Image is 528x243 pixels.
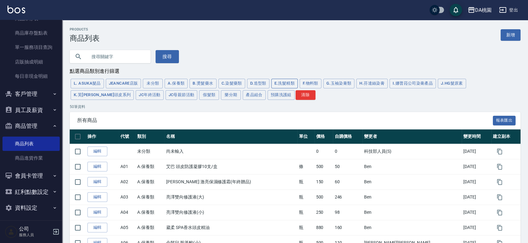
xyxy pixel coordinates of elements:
button: 會員卡管理 [2,168,60,184]
button: I.娜普菈公司染膏產品 [390,79,436,88]
button: 搜尋 [156,50,179,63]
button: J.HG髮原素 [438,79,466,88]
a: 商品列表 [2,137,60,151]
td: 880 [315,220,333,235]
td: 150 [315,174,333,189]
button: 報表匯出 [493,116,516,125]
button: D.造型類 [247,79,269,88]
td: 0 [315,144,333,159]
a: 商品庫存盤點表 [2,26,60,40]
button: 登出 [497,4,521,16]
td: A.保養類 [136,189,165,205]
button: 未分類 [143,79,163,88]
th: 操作 [86,129,119,144]
td: [DATE] [462,189,491,205]
img: Person [5,226,17,238]
th: 價格 [315,129,333,144]
button: 資料設定 [2,200,60,216]
input: 搜尋關鍵字 [87,48,146,65]
button: C.染髮藥類 [218,79,245,88]
th: 變更時間 [462,129,491,144]
img: Logo [7,6,25,13]
td: 未分類 [136,144,165,159]
td: 50 [333,159,362,174]
td: 246 [333,189,362,205]
td: A.保養類 [136,159,165,174]
td: [DATE] [462,174,491,189]
td: Ben [362,159,462,174]
button: DA桃園 [465,4,494,16]
a: 商品進貨作業 [2,151,60,165]
td: 瓶 [297,174,314,189]
td: 60 [333,174,362,189]
button: 樂分期 [221,90,241,100]
th: 類別 [136,129,165,144]
td: A01 [119,159,136,174]
th: 單位 [297,129,314,144]
button: H.芬達絲染膏 [356,79,388,88]
button: 紅利點數設定 [2,184,60,200]
button: 清除 [296,90,315,100]
td: 條 [297,159,314,174]
h2: Products [70,27,100,31]
button: JeanCare店販 [106,79,141,88]
td: [PERSON_NAME] 激亮保濕修護霜(年終贈品) [165,174,297,189]
a: 店販抽成明細 [2,55,60,69]
td: 0 [333,144,362,159]
td: A05 [119,220,136,235]
th: 自購價格 [333,129,362,144]
h5: 公司 [19,226,51,232]
th: 建立副本 [491,129,521,144]
button: 預購洗護組 [268,90,295,100]
td: 亮澤雙向修護液(大) [165,189,297,205]
td: 葳柔 SPA香水頭皮精油 [165,220,297,235]
th: 名稱 [165,129,297,144]
div: 點選商品類別進行篩選 [70,68,521,75]
a: 編輯 [87,177,107,187]
td: [DATE] [462,144,491,159]
td: A02 [119,174,136,189]
td: A.保養類 [136,220,165,235]
a: 編輯 [87,147,107,156]
td: A.保養類 [136,205,165,220]
td: [DATE] [462,220,491,235]
p: 服務人員 [19,232,51,238]
a: 編輯 [87,208,107,217]
button: L. ASUKA髮品 [71,79,104,88]
a: 新增 [501,29,521,41]
p: 50 筆資料 [70,104,521,110]
td: 瓶 [297,205,314,220]
td: 瓶 [297,220,314,235]
td: 亮澤雙向修護液(小) [165,205,297,220]
td: 科技部人員(S) [362,144,462,159]
button: B.燙髮藥水 [189,79,216,88]
button: 產品組合 [243,90,266,100]
td: 尚未輸入 [165,144,297,159]
td: [DATE] [462,159,491,174]
a: 單一服務項目查詢 [2,40,60,54]
button: A.保養類 [165,79,188,88]
td: 250 [315,205,333,220]
button: JC母親節活動 [166,90,198,100]
span: 所有商品 [77,117,493,124]
td: 500 [315,159,333,174]
button: 商品管理 [2,118,60,134]
button: K.芙[PERSON_NAME]頭皮系列 [71,90,134,100]
a: 每日非現金明細 [2,69,60,83]
button: 員工及薪資 [2,102,60,118]
th: 代號 [119,129,136,144]
a: 編輯 [87,162,107,171]
button: 假髮類 [199,90,219,100]
td: Ben [362,174,462,189]
button: E.洗髮精類 [271,79,298,88]
h3: 商品列表 [70,34,100,43]
td: [DATE] [462,205,491,220]
button: F.物料類 [300,79,321,88]
td: Ben [362,189,462,205]
button: JC年終活動 [136,90,163,100]
div: DA桃園 [475,6,492,14]
td: A.保養類 [136,174,165,189]
a: 編輯 [87,192,107,202]
button: 客戶管理 [2,86,60,102]
td: Ben [362,205,462,220]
